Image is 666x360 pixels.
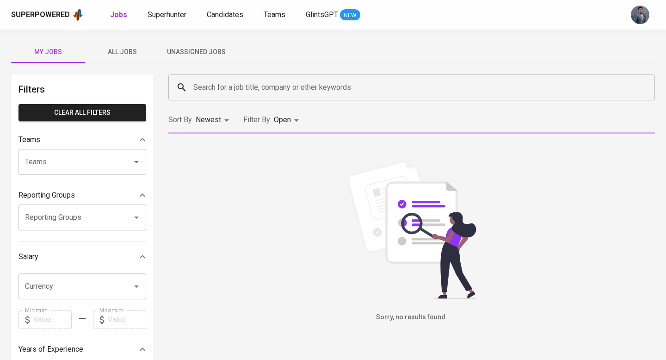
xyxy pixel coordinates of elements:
span: GlintsGPT [306,10,338,19]
input: Value [33,310,72,329]
h6: Filters [18,82,146,97]
b: Jobs [110,10,127,19]
a: GlintsGPT NEW [306,9,360,21]
h6: Sorry, no results found. [168,312,655,323]
img: file_searching.svg [342,160,481,299]
div: Superpowered [11,10,70,20]
button: Open [130,280,143,293]
a: Teams [264,9,287,21]
span: Teams [264,10,285,19]
span: Clear All filters [26,107,139,118]
div: Salary [18,248,146,266]
span: Superhunter [148,10,186,19]
button: Open [130,155,143,168]
div: Open [274,112,302,129]
span: Unassigned Jobs [165,46,228,58]
span: My Jobs [17,46,80,58]
span: Open [274,115,291,124]
p: Reporting Groups [18,190,75,201]
input: Value [108,310,146,329]
p: Newest [196,114,221,125]
a: Jobs [110,9,129,21]
p: Sort By [168,114,192,125]
p: Salary [18,251,38,262]
span: NEW [340,11,360,20]
span: Candidates [207,10,243,19]
a: Superhunter [148,9,188,21]
div: Newest [196,112,232,129]
p: Teams [18,134,40,145]
span: All Jobs [91,46,154,58]
p: Years of Experience [18,344,83,355]
img: jhon@glints.com [631,6,649,24]
a: Candidates [207,9,245,21]
div: Teams [18,130,146,149]
button: Open [130,211,143,224]
img: app logo [72,8,84,22]
div: Reporting Groups [18,186,146,205]
p: Filter By [243,114,270,125]
button: Clear All filters [18,104,146,121]
a: Superpoweredapp logo [11,8,84,22]
div: Years of Experience [18,340,146,359]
